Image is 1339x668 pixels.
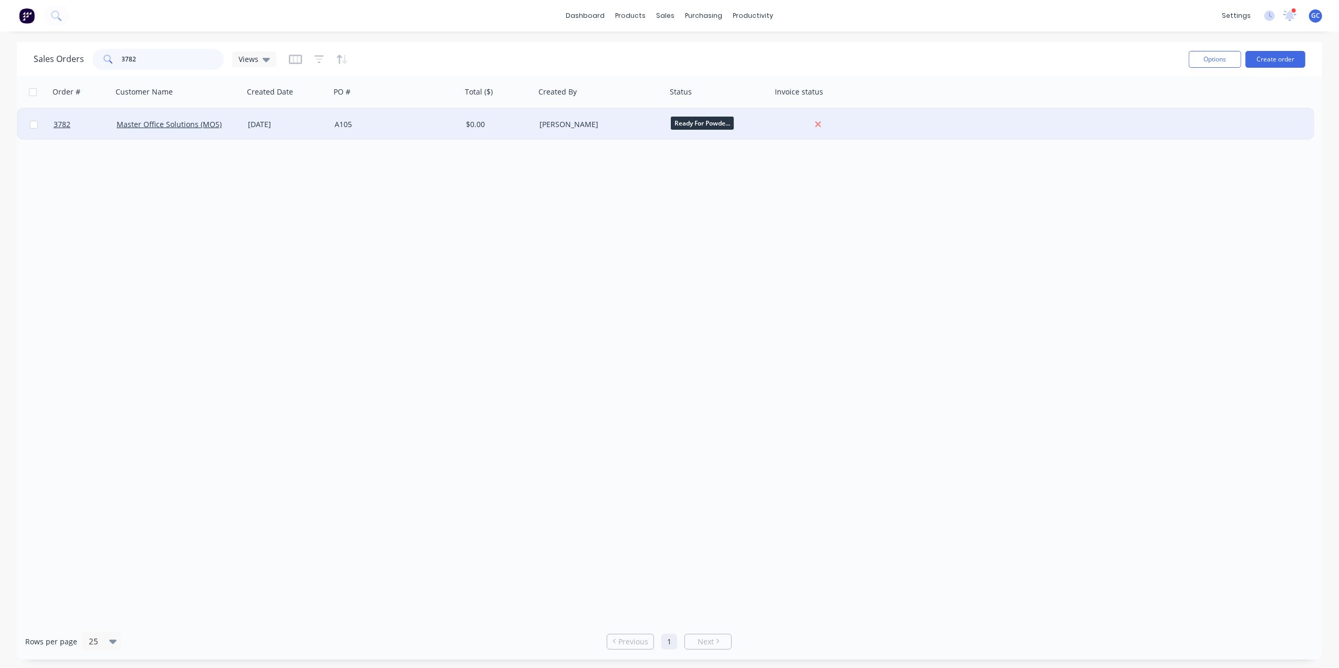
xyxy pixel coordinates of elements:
[1245,51,1305,68] button: Create order
[54,109,117,140] a: 3782
[334,87,350,97] div: PO #
[117,119,222,129] a: Master Office Solutions (MOS)
[610,8,651,24] div: products
[465,87,493,97] div: Total ($)
[651,8,680,24] div: sales
[34,54,84,64] h1: Sales Orders
[53,87,80,97] div: Order #
[1189,51,1241,68] button: Options
[335,119,451,130] div: A105
[54,119,70,130] span: 3782
[775,87,823,97] div: Invoice status
[25,636,77,647] span: Rows per page
[122,49,224,70] input: Search...
[680,8,728,24] div: purchasing
[19,8,35,24] img: Factory
[1217,8,1256,24] div: settings
[728,8,779,24] div: productivity
[618,636,648,647] span: Previous
[247,87,293,97] div: Created Date
[603,634,736,650] ul: Pagination
[670,87,692,97] div: Status
[539,119,656,130] div: [PERSON_NAME]
[1311,11,1320,20] span: GC
[466,119,528,130] div: $0.00
[661,634,677,650] a: Page 1 is your current page
[560,8,610,24] a: dashboard
[248,119,326,130] div: [DATE]
[685,636,731,647] a: Next page
[698,636,714,647] span: Next
[538,87,577,97] div: Created By
[671,117,734,130] span: Ready For Powde...
[238,54,258,65] span: Views
[607,636,653,647] a: Previous page
[116,87,173,97] div: Customer Name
